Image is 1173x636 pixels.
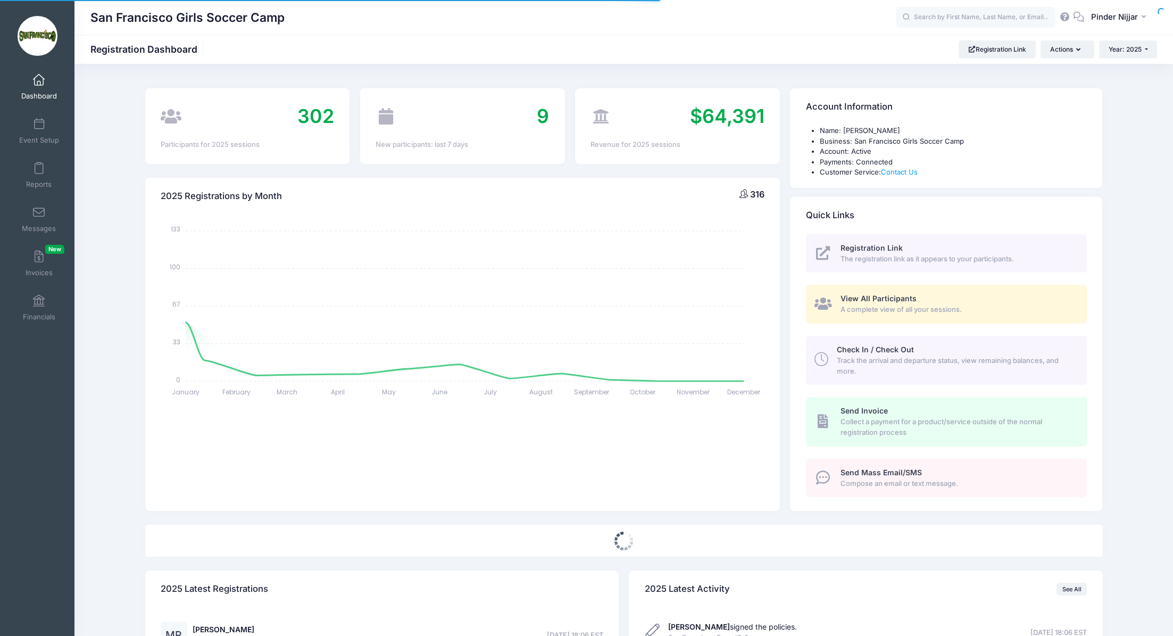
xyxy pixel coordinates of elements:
[14,68,64,105] a: Dashboard
[172,387,199,397] tspan: January
[727,387,761,397] tspan: December
[14,289,64,326] a: Financials
[26,268,53,277] span: Invoices
[331,387,345,397] tspan: April
[14,112,64,150] a: Event Setup
[820,157,1087,168] li: Payments: Connected
[820,167,1087,178] li: Customer Service:
[161,574,268,605] h4: 2025 Latest Registrations
[173,337,180,346] tspan: 33
[23,312,55,321] span: Financials
[668,622,730,631] strong: [PERSON_NAME]
[1041,40,1094,59] button: Actions
[677,387,710,397] tspan: November
[1084,5,1157,30] button: Pinder Nijjar
[590,139,764,150] div: Revenue for 2025 sessions
[376,139,549,150] div: New participants: last 7 days
[806,92,893,122] h4: Account Information
[806,458,1087,497] a: Send Mass Email/SMS Compose an email or text message.
[176,375,180,384] tspan: 0
[841,406,888,415] span: Send Invoice
[171,225,180,234] tspan: 133
[820,146,1087,157] li: Account: Active
[18,16,57,56] img: San Francisco Girls Soccer Camp
[806,397,1087,446] a: Send Invoice Collect a payment for a product/service outside of the normal registration process
[841,468,922,477] span: Send Mass Email/SMS
[14,245,64,282] a: InvoicesNew
[161,181,282,211] h4: 2025 Registrations by Month
[484,387,497,397] tspan: July
[537,104,549,128] span: 9
[277,387,297,397] tspan: March
[645,574,730,605] h4: 2025 Latest Activity
[806,336,1087,385] a: Check In / Check Out Track the arrival and departure status, view remaining balances, and more.
[26,180,52,189] span: Reports
[841,254,1075,265] span: The registration link as it appears to your participants.
[841,304,1075,315] span: A complete view of all your sessions.
[297,104,334,128] span: 302
[841,417,1075,437] span: Collect a payment for a product/service outside of the normal registration process
[959,40,1036,59] a: Registration Link
[750,189,764,200] span: 316
[690,104,764,128] span: $64,391
[19,136,59,145] span: Event Setup
[668,622,797,631] a: [PERSON_NAME]signed the policies.
[1099,40,1157,59] button: Year: 2025
[806,200,854,230] h4: Quick Links
[14,201,64,238] a: Messages
[90,44,206,55] h1: Registration Dashboard
[381,387,395,397] tspan: May
[21,92,57,101] span: Dashboard
[170,262,180,271] tspan: 100
[896,7,1055,28] input: Search by First Name, Last Name, or Email...
[820,126,1087,136] li: Name: [PERSON_NAME]
[45,245,64,254] span: New
[1109,45,1142,53] span: Year: 2025
[629,387,655,397] tspan: October
[837,345,914,354] span: Check In / Check Out
[172,300,180,309] tspan: 67
[222,387,251,397] tspan: February
[837,356,1075,376] span: Track the arrival and departure status, view remaining balances, and more.
[806,285,1087,324] a: View All Participants A complete view of all your sessions.
[881,168,918,176] a: Contact Us
[529,387,553,397] tspan: August
[1056,583,1087,596] a: See All
[820,136,1087,147] li: Business: San Francisco Girls Soccer Camp
[574,387,610,397] tspan: September
[841,478,1075,489] span: Compose an email or text message.
[1091,11,1138,23] span: Pinder Nijjar
[841,294,917,303] span: View All Participants
[14,156,64,194] a: Reports
[90,5,285,30] h1: San Francisco Girls Soccer Camp
[841,243,903,252] span: Registration Link
[161,139,334,150] div: Participants for 2025 sessions
[193,625,254,634] a: [PERSON_NAME]
[431,387,447,397] tspan: June
[806,234,1087,273] a: Registration Link The registration link as it appears to your participants.
[22,224,56,233] span: Messages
